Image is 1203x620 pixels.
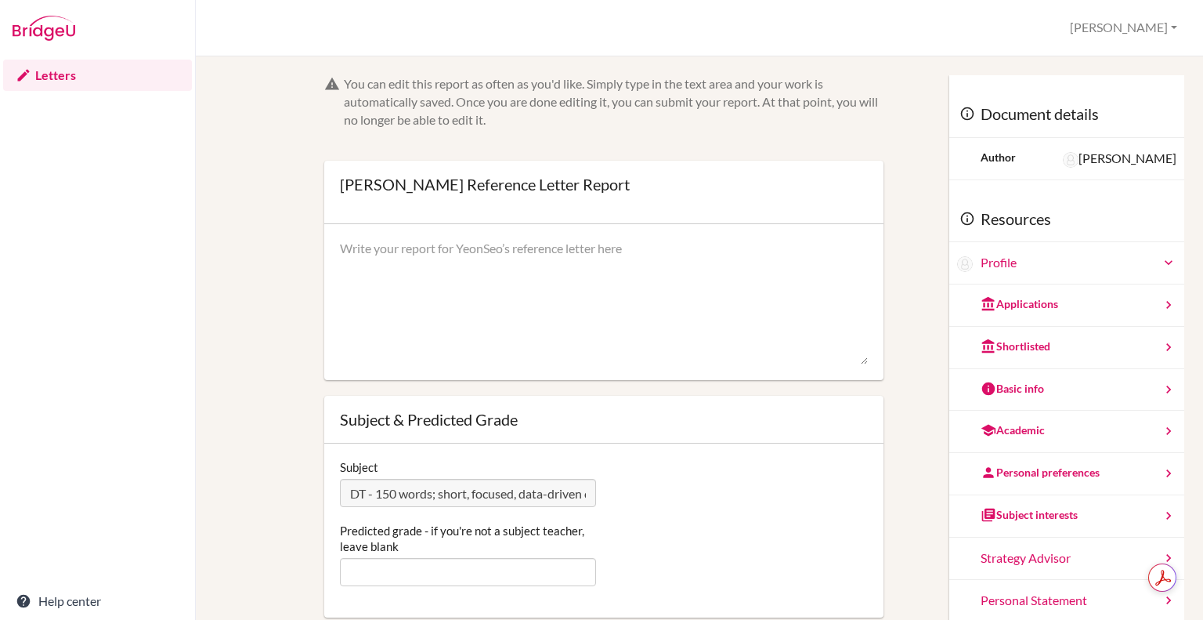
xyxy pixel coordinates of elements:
a: Applications [949,285,1184,327]
div: Basic info [981,381,1044,397]
a: Strategy Advisor [949,538,1184,580]
img: Bridge-U [13,16,75,41]
a: Help center [3,586,192,617]
div: Author [981,150,1016,165]
div: You can edit this report as often as you'd like. Simply type in the text area and your work is au... [344,75,883,129]
label: Subject [340,459,378,475]
div: Personal preferences [981,465,1100,480]
a: Letters [3,60,192,91]
a: Profile [981,254,1176,272]
img: Sara Morgan [1063,152,1078,168]
button: [PERSON_NAME] [1063,13,1184,42]
a: Basic info [949,369,1184,412]
div: Subject interests [981,507,1078,523]
a: Academic [949,411,1184,453]
div: Applications [981,296,1058,312]
div: Document details [949,91,1184,138]
div: [PERSON_NAME] Reference Letter Report [340,176,630,192]
div: Shortlisted [981,339,1050,354]
a: Subject interests [949,495,1184,538]
label: Predicted grade - if you're not a subject teacher, leave blank [340,523,596,554]
img: YeonSeo Lee [957,256,973,272]
a: Shortlisted [949,327,1184,369]
div: [PERSON_NAME] [1063,150,1176,168]
a: Personal preferences [949,453,1184,495]
div: Academic [981,422,1045,438]
div: Resources [949,196,1184,243]
div: Subject & Predicted Grade [340,412,868,427]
